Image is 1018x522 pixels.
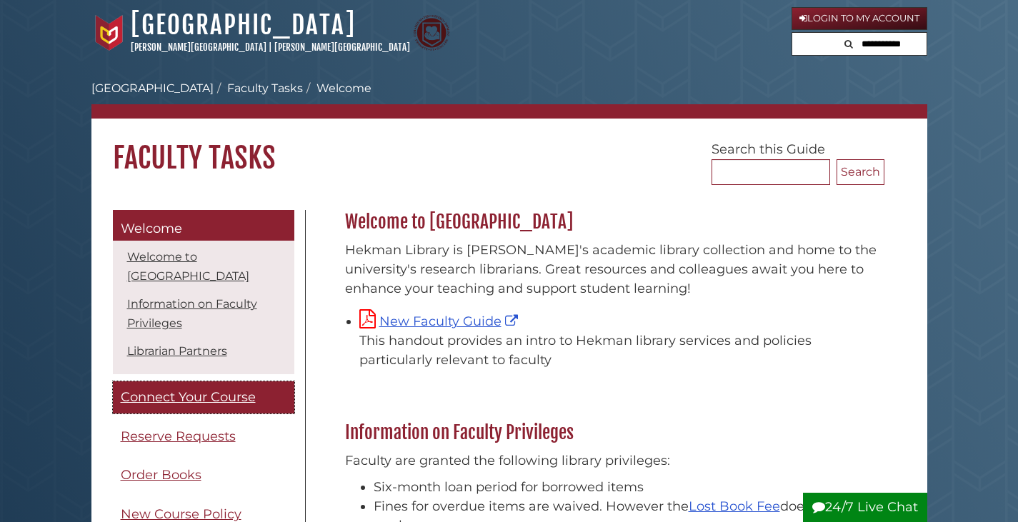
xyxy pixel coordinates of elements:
a: Login to My Account [792,7,927,30]
a: Lost Book Fee [689,498,780,514]
li: Six-month loan period for borrowed items [374,478,877,497]
h2: Information on Faculty Privileges [338,421,884,444]
a: Information on Faculty Privileges [127,297,257,330]
a: [GEOGRAPHIC_DATA] [91,81,214,95]
span: Order Books [121,467,201,483]
i: Search [844,39,853,49]
span: New Course Policy [121,506,241,522]
a: Welcome [113,210,294,241]
a: [PERSON_NAME][GEOGRAPHIC_DATA] [274,41,410,53]
a: Welcome to [GEOGRAPHIC_DATA] [127,250,249,283]
button: Search [840,33,857,52]
span: | [269,41,272,53]
a: Order Books [113,459,294,491]
span: Reserve Requests [121,428,236,444]
p: Faculty are granted the following library privileges: [345,451,877,471]
nav: breadcrumb [91,80,927,119]
a: [GEOGRAPHIC_DATA] [131,9,356,41]
span: Welcome [121,221,182,236]
img: Calvin Theological Seminary [414,15,449,51]
img: Calvin University [91,15,127,51]
h2: Welcome to [GEOGRAPHIC_DATA] [338,211,884,234]
a: Faculty Tasks [227,81,303,95]
a: Connect Your Course [113,381,294,413]
a: Librarian Partners [127,344,227,358]
a: New Faculty Guide [359,313,522,329]
button: 24/7 Live Chat [803,493,927,522]
span: Connect Your Course [121,389,256,405]
p: Hekman Library is [PERSON_NAME]'s academic library collection and home to the university's resear... [345,241,877,298]
h1: Faculty Tasks [91,119,927,176]
a: [PERSON_NAME][GEOGRAPHIC_DATA] [131,41,266,53]
a: Reserve Requests [113,421,294,453]
li: Welcome [303,80,371,97]
button: Search [837,159,884,185]
div: This handout provides an intro to Hekman library services and policies particularly relevant to f... [359,331,877,370]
